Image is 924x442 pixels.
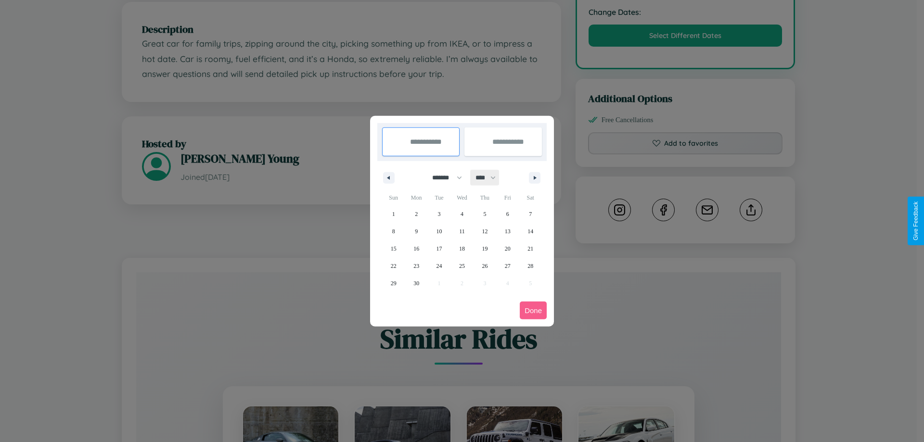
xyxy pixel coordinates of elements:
[474,240,496,257] button: 19
[382,223,405,240] button: 8
[482,257,488,275] span: 26
[519,240,542,257] button: 21
[450,257,473,275] button: 25
[527,257,533,275] span: 28
[450,205,473,223] button: 4
[519,205,542,223] button: 7
[474,257,496,275] button: 26
[382,257,405,275] button: 22
[483,205,486,223] span: 5
[428,190,450,205] span: Tue
[459,257,465,275] span: 25
[505,223,511,240] span: 13
[474,190,496,205] span: Thu
[428,205,450,223] button: 3
[506,205,509,223] span: 6
[438,205,441,223] span: 3
[519,257,542,275] button: 28
[391,257,397,275] span: 22
[436,223,442,240] span: 10
[413,257,419,275] span: 23
[519,223,542,240] button: 14
[405,205,427,223] button: 2
[428,257,450,275] button: 24
[529,205,532,223] span: 7
[482,223,488,240] span: 12
[413,240,419,257] span: 16
[496,223,519,240] button: 13
[496,257,519,275] button: 27
[450,223,473,240] button: 11
[459,223,465,240] span: 11
[405,190,427,205] span: Mon
[519,190,542,205] span: Sat
[428,223,450,240] button: 10
[428,240,450,257] button: 17
[405,275,427,292] button: 30
[413,275,419,292] span: 30
[520,302,547,319] button: Done
[382,190,405,205] span: Sun
[415,205,418,223] span: 2
[436,257,442,275] span: 24
[382,275,405,292] button: 29
[474,223,496,240] button: 12
[415,223,418,240] span: 9
[391,240,397,257] span: 15
[382,205,405,223] button: 1
[405,240,427,257] button: 16
[505,257,511,275] span: 27
[392,205,395,223] span: 1
[459,240,465,257] span: 18
[474,205,496,223] button: 5
[496,190,519,205] span: Fri
[912,202,919,240] div: Give Feedback
[527,240,533,257] span: 21
[450,240,473,257] button: 18
[450,190,473,205] span: Wed
[496,240,519,257] button: 20
[505,240,511,257] span: 20
[391,275,397,292] span: 29
[496,205,519,223] button: 6
[392,223,395,240] span: 8
[527,223,533,240] span: 14
[461,205,463,223] span: 4
[482,240,488,257] span: 19
[405,223,427,240] button: 9
[436,240,442,257] span: 17
[405,257,427,275] button: 23
[382,240,405,257] button: 15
